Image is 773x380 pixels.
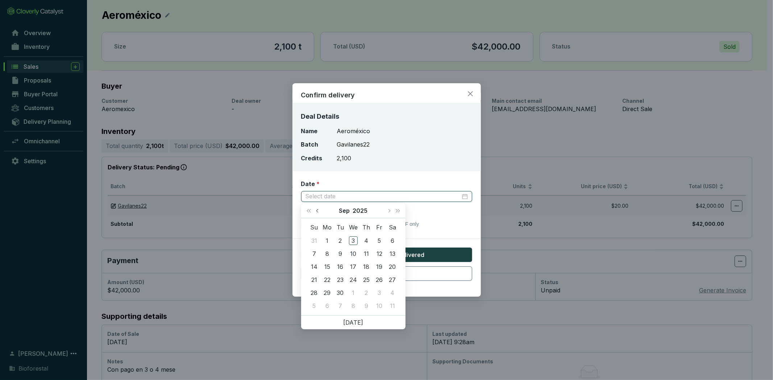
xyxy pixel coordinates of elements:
[308,234,321,247] td: 2025-08-31
[362,288,371,297] div: 2
[301,111,472,122] p: Deal Details
[337,155,370,162] p: 2,100
[375,275,384,284] div: 26
[375,236,384,245] div: 5
[310,288,319,297] div: 28
[386,221,399,234] th: Sa
[308,260,321,273] td: 2025-09-14
[349,236,358,245] div: 3
[306,193,461,200] input: Select date
[347,299,360,312] td: 2025-10-08
[386,260,399,273] td: 2025-09-20
[349,275,358,284] div: 24
[310,262,319,271] div: 14
[465,88,476,100] button: Close
[310,249,319,258] div: 7
[323,301,332,310] div: 6
[373,273,386,286] td: 2025-09-26
[375,288,384,297] div: 3
[321,234,334,247] td: 2025-09-01
[349,301,358,310] div: 8
[321,221,334,234] th: Mo
[347,273,360,286] td: 2025-09-24
[360,299,373,312] td: 2025-10-09
[349,288,358,297] div: 1
[386,286,399,299] td: 2025-10-04
[375,262,384,271] div: 19
[347,234,360,247] td: 2025-09-03
[388,288,397,297] div: 4
[336,301,345,310] div: 7
[386,247,399,260] td: 2025-09-13
[373,286,386,299] td: 2025-10-03
[360,247,373,260] td: 2025-09-11
[337,141,370,149] p: Gavilanes22
[301,180,320,188] label: Date
[323,236,332,245] div: 1
[388,275,397,284] div: 27
[362,249,371,258] div: 11
[386,273,399,286] td: 2025-09-27
[313,203,323,218] button: Previous month (PageUp)
[347,247,360,260] td: 2025-09-10
[347,286,360,299] td: 2025-10-01
[334,273,347,286] td: 2025-09-23
[373,299,386,312] td: 2025-10-10
[362,301,371,310] div: 9
[321,286,334,299] td: 2025-09-29
[344,319,363,326] a: [DATE]
[323,249,332,258] div: 8
[349,249,358,258] div: 10
[301,90,472,100] div: Confirm delivery
[373,221,386,234] th: Fr
[301,141,323,149] p: Batch
[375,301,384,310] div: 10
[360,286,373,299] td: 2025-10-02
[323,275,332,284] div: 22
[308,247,321,260] td: 2025-09-07
[337,127,370,135] p: Aeroméxico
[465,90,476,97] span: Close
[386,299,399,312] td: 2025-10-11
[467,90,474,97] span: close
[308,221,321,234] th: Su
[373,234,386,247] td: 2025-09-05
[301,127,323,135] p: Name
[336,275,345,284] div: 23
[362,262,371,271] div: 18
[384,203,394,218] button: Next month (PageDown)
[334,234,347,247] td: 2025-09-02
[373,260,386,273] td: 2025-09-19
[360,260,373,273] td: 2025-09-18
[304,203,313,218] button: Last year (Control + left)
[347,221,360,234] th: We
[353,203,368,218] button: Choose a year
[334,221,347,234] th: Tu
[360,234,373,247] td: 2025-09-04
[336,249,345,258] div: 9
[323,262,332,271] div: 15
[308,273,321,286] td: 2025-09-21
[388,249,397,258] div: 13
[388,262,397,271] div: 20
[375,249,384,258] div: 12
[362,275,371,284] div: 25
[334,299,347,312] td: 2025-10-07
[308,299,321,312] td: 2025-10-05
[321,260,334,273] td: 2025-09-15
[336,262,345,271] div: 16
[310,236,319,245] div: 31
[301,155,323,162] p: Credits
[310,275,319,284] div: 21
[334,247,347,260] td: 2025-09-09
[310,301,319,310] div: 5
[349,262,358,271] div: 17
[393,203,403,218] button: Next year (Control + right)
[336,236,345,245] div: 2
[323,288,332,297] div: 29
[373,247,386,260] td: 2025-09-12
[388,236,397,245] div: 6
[334,286,347,299] td: 2025-09-30
[362,236,371,245] div: 4
[321,299,334,312] td: 2025-10-06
